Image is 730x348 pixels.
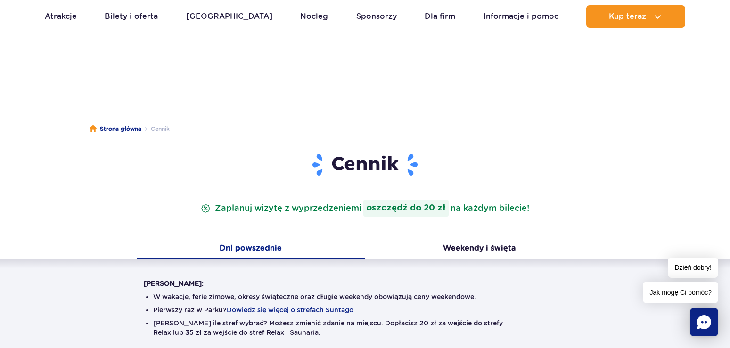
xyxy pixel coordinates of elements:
[690,308,718,336] div: Chat
[137,239,365,259] button: Dni powszednie
[643,282,718,303] span: Jak mogę Ci pomóc?
[668,258,718,278] span: Dzień dobry!
[356,5,397,28] a: Sponsorzy
[153,318,577,337] li: [PERSON_NAME] ile stref wybrać? Możesz zmienić zdanie na miejscu. Dopłacisz 20 zł za wejście do s...
[45,5,77,28] a: Atrakcje
[365,239,594,259] button: Weekendy i święta
[144,280,204,287] strong: [PERSON_NAME]:
[609,12,646,21] span: Kup teraz
[144,153,587,177] h1: Cennik
[425,5,455,28] a: Dla firm
[186,5,272,28] a: [GEOGRAPHIC_DATA]
[300,5,328,28] a: Nocleg
[141,124,170,134] li: Cennik
[484,5,558,28] a: Informacje i pomoc
[363,200,449,217] strong: oszczędź do 20 zł
[90,124,141,134] a: Strona główna
[153,305,577,315] li: Pierwszy raz w Parku?
[586,5,685,28] button: Kup teraz
[227,306,353,314] button: Dowiedz się więcej o strefach Suntago
[105,5,158,28] a: Bilety i oferta
[153,292,577,301] li: W wakacje, ferie zimowe, okresy świąteczne oraz długie weekendy obowiązują ceny weekendowe.
[199,200,531,217] p: Zaplanuj wizytę z wyprzedzeniem na każdym bilecie!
